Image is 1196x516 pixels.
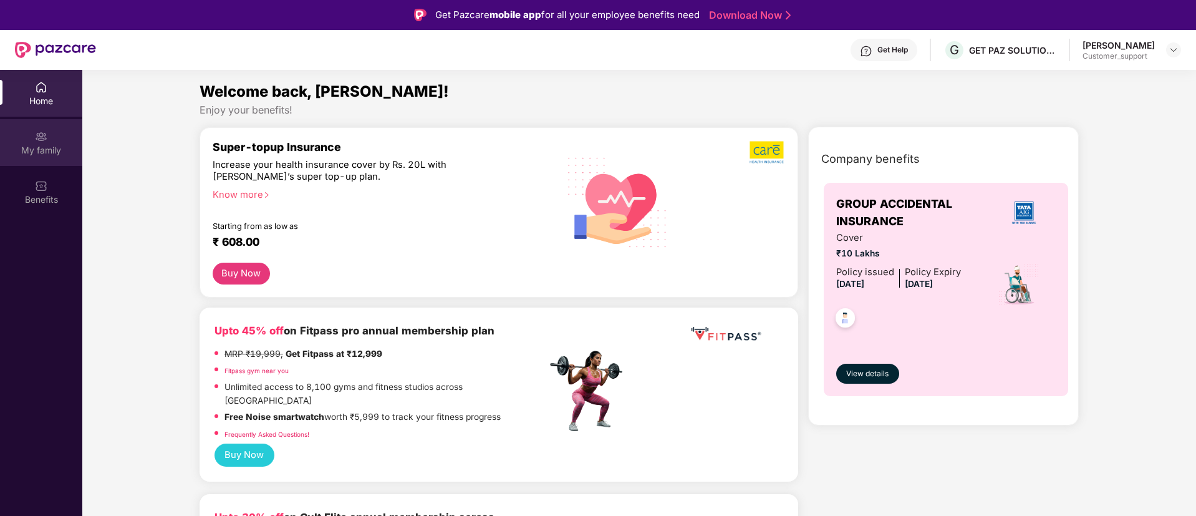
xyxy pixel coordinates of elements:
span: right [263,192,270,198]
div: Super-topup Insurance [213,140,547,153]
div: Get Help [877,45,908,55]
button: Buy Now [215,444,274,467]
span: [DATE] [836,279,864,289]
img: Logo [414,9,427,21]
img: svg+xml;base64,PHN2ZyBpZD0iSG9tZSIgeG1sbnM9Imh0dHA6Ly93d3cudzMub3JnLzIwMDAvc3ZnIiB3aWR0aD0iMjAiIG... [35,81,47,94]
button: View details [836,364,899,384]
div: Starting from as low as [213,221,494,230]
img: b5dec4f62d2307b9de63beb79f102df3.png [750,140,785,164]
span: GROUP ACCIDENTAL INSURANCE [836,195,992,231]
a: Fitpass gym near you [224,367,289,374]
div: ₹ 608.00 [213,235,534,250]
button: Buy Now [213,263,270,285]
img: svg+xml;base64,PHN2ZyBpZD0iRHJvcGRvd24tMzJ4MzIiIHhtbG5zPSJodHRwOi8vd3d3LnczLm9yZy8yMDAwL3N2ZyIgd2... [1169,45,1179,55]
span: Company benefits [821,150,920,168]
strong: Free Noise smartwatch [224,412,324,422]
b: on Fitpass pro annual membership plan [215,324,494,337]
b: Upto 45% off [215,324,284,337]
img: svg+xml;base64,PHN2ZyBpZD0iSGVscC0zMngzMiIgeG1sbnM9Imh0dHA6Ly93d3cudzMub3JnLzIwMDAvc3ZnIiB3aWR0aD... [860,45,872,57]
img: svg+xml;base64,PHN2ZyB3aWR0aD0iMjAiIGhlaWdodD0iMjAiIHZpZXdCb3g9IjAgMCAyMCAyMCIgZmlsbD0ibm9uZSIgeG... [35,130,47,143]
span: ₹10 Lakhs [836,247,961,261]
div: Enjoy your benefits! [200,104,1079,117]
span: View details [846,368,889,380]
img: fppp.png [688,323,763,346]
span: Welcome back, [PERSON_NAME]! [200,82,449,100]
div: [PERSON_NAME] [1083,39,1155,51]
img: New Pazcare Logo [15,42,96,58]
img: Stroke [786,9,791,22]
img: fpp.png [546,348,634,435]
div: Customer_support [1083,51,1155,61]
p: worth ₹5,999 to track your fitness progress [224,411,501,424]
img: insurerLogo [1007,196,1041,230]
span: G [950,42,959,57]
strong: mobile app [489,9,541,21]
span: [DATE] [905,279,933,289]
img: svg+xml;base64,PHN2ZyBpZD0iQmVuZWZpdHMiIHhtbG5zPSJodHRwOi8vd3d3LnczLm9yZy8yMDAwL3N2ZyIgd2lkdGg9Ij... [35,180,47,192]
img: svg+xml;base64,PHN2ZyB4bWxucz0iaHR0cDovL3d3dy53My5vcmcvMjAwMC9zdmciIHdpZHRoPSI0OC45NDMiIGhlaWdodD... [830,304,861,335]
div: Policy Expiry [905,265,961,280]
img: icon [997,263,1040,306]
strong: Get Fitpass at ₹12,999 [286,349,382,359]
div: Get Pazcare for all your employee benefits need [435,7,700,22]
div: GET PAZ SOLUTIONS PRIVATE LIMTED [969,44,1056,56]
div: Policy issued [836,265,894,280]
span: Cover [836,231,961,245]
a: Frequently Asked Questions! [224,431,309,438]
p: Unlimited access to 8,100 gyms and fitness studios across [GEOGRAPHIC_DATA] [224,381,546,407]
img: svg+xml;base64,PHN2ZyB4bWxucz0iaHR0cDovL3d3dy53My5vcmcvMjAwMC9zdmciIHhtbG5zOnhsaW5rPSJodHRwOi8vd3... [558,141,677,262]
del: MRP ₹19,999, [224,349,283,359]
div: Increase your health insurance cover by Rs. 20L with [PERSON_NAME]’s super top-up plan. [213,159,493,183]
div: Know more [213,189,539,198]
a: Download Now [709,9,787,22]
